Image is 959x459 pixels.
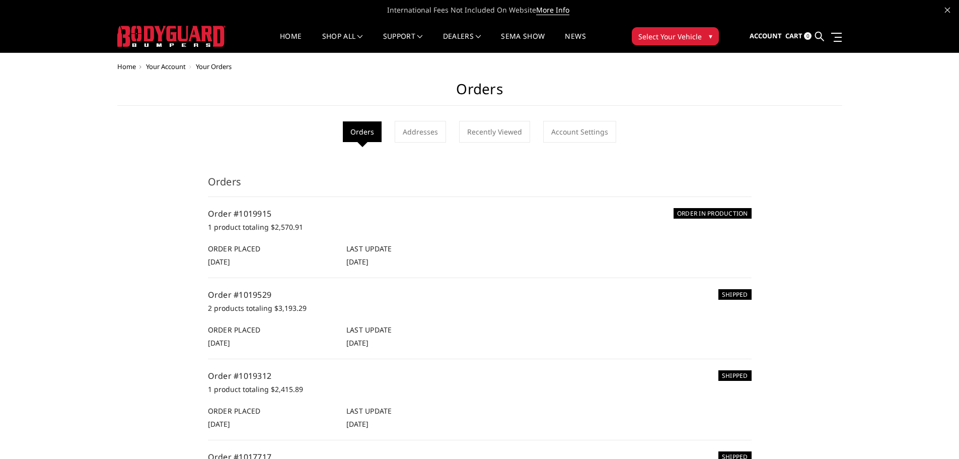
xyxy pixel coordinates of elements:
[117,81,842,106] h1: Orders
[208,289,272,300] a: Order #1019529
[208,257,230,267] span: [DATE]
[280,33,302,52] a: Home
[383,33,423,52] a: Support
[785,31,802,40] span: Cart
[501,33,545,52] a: SEMA Show
[395,121,446,143] a: Addresses
[196,62,232,71] span: Your Orders
[443,33,481,52] a: Dealers
[346,338,368,348] span: [DATE]
[785,23,812,50] a: Cart 0
[208,221,752,233] p: 1 product totaling $2,570.91
[565,33,585,52] a: News
[208,370,272,381] a: Order #1019312
[718,370,752,381] h6: SHIPPED
[117,62,136,71] a: Home
[709,31,712,41] span: ▾
[322,33,363,52] a: shop all
[208,383,752,396] p: 1 product totaling $2,415.89
[536,5,569,15] a: More Info
[146,62,186,71] a: Your Account
[638,31,702,42] span: Select Your Vehicle
[208,302,752,314] p: 2 products totaling $3,193.29
[674,208,752,219] h6: ORDER IN PRODUCTION
[208,324,336,335] h6: Order Placed
[343,121,382,142] li: Orders
[750,31,782,40] span: Account
[804,32,812,40] span: 0
[346,419,368,429] span: [DATE]
[459,121,530,143] a: Recently Viewed
[346,257,368,267] span: [DATE]
[208,406,336,416] h6: Order Placed
[718,289,752,300] h6: SHIPPED
[117,26,226,47] img: BODYGUARD BUMPERS
[208,243,336,254] h6: Order Placed
[208,338,230,348] span: [DATE]
[346,243,474,254] h6: Last Update
[346,324,474,335] h6: Last Update
[346,406,474,416] h6: Last Update
[750,23,782,50] a: Account
[208,208,272,219] a: Order #1019915
[632,27,719,45] button: Select Your Vehicle
[208,419,230,429] span: [DATE]
[543,121,616,143] a: Account Settings
[208,174,752,197] h3: Orders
